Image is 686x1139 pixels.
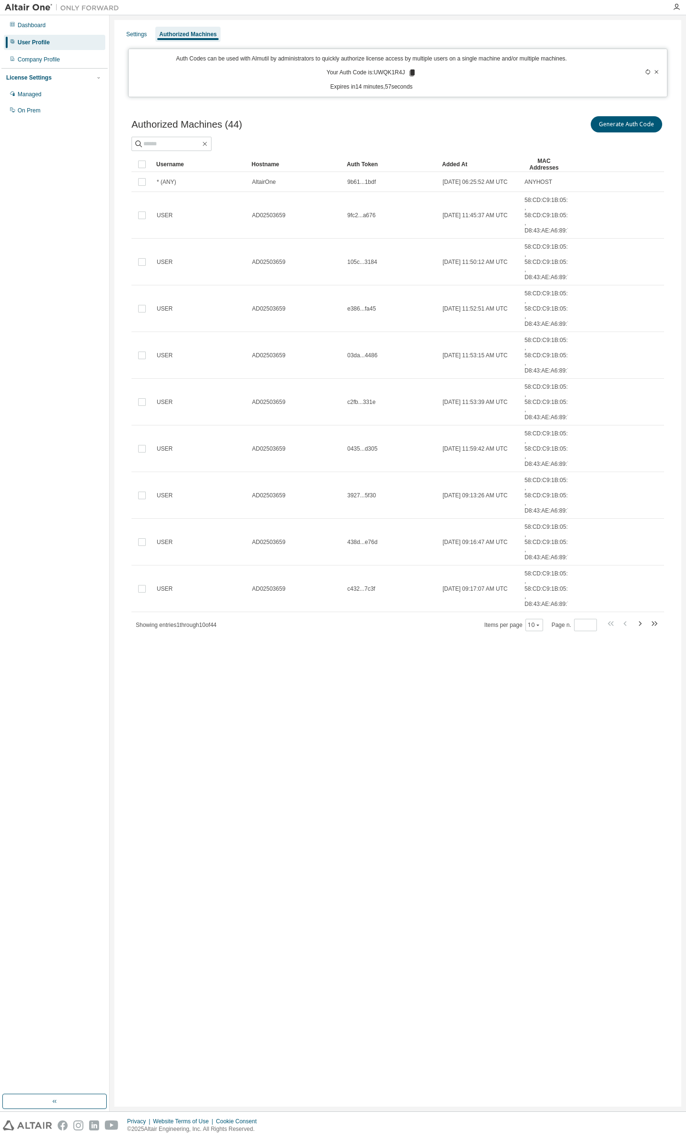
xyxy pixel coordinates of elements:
[252,492,285,499] span: AD02503659
[528,621,541,629] button: 10
[525,243,575,281] span: 58:CD:C9:1B:05:2C , 58:CD:C9:1B:05:2B , D8:43:AE:A6:89:7B
[525,430,575,468] span: 58:CD:C9:1B:05:2C , 58:CD:C9:1B:05:2B , D8:43:AE:A6:89:7B
[89,1120,99,1130] img: linkedin.svg
[347,157,434,172] div: Auth Token
[327,69,416,77] p: Your Auth Code is: UWQK1R4J
[443,445,508,453] span: [DATE] 11:59:42 AM UTC
[18,39,50,46] div: User Profile
[134,83,608,91] p: Expires in 14 minutes, 57 seconds
[443,212,508,219] span: [DATE] 11:45:37 AM UTC
[18,56,60,63] div: Company Profile
[347,492,376,499] span: 3927...5f30
[157,258,172,266] span: USER
[252,585,285,593] span: AD02503659
[157,352,172,359] span: USER
[484,619,543,631] span: Items per page
[443,178,508,186] span: [DATE] 06:25:52 AM UTC
[127,1125,262,1133] p: © 2025 Altair Engineering, Inc. All Rights Reserved.
[347,305,376,312] span: e386...fa45
[347,352,377,359] span: 03da...4486
[524,157,564,172] div: MAC Addresses
[134,55,608,63] p: Auth Codes can be used with Almutil by administrators to quickly authorize license access by mult...
[525,290,575,328] span: 58:CD:C9:1B:05:2C , 58:CD:C9:1B:05:2B , D8:43:AE:A6:89:7B
[252,445,285,453] span: AD02503659
[443,585,508,593] span: [DATE] 09:17:07 AM UTC
[443,538,508,546] span: [DATE] 09:16:47 AM UTC
[157,585,172,593] span: USER
[153,1118,216,1125] div: Website Terms of Use
[347,445,377,453] span: 0435...d305
[442,157,516,172] div: Added At
[525,570,575,608] span: 58:CD:C9:1B:05:2C , 58:CD:C9:1B:05:2B , D8:43:AE:A6:89:7B
[252,178,276,186] span: AltairOne
[252,538,285,546] span: AD02503659
[525,336,575,374] span: 58:CD:C9:1B:05:2C , 58:CD:C9:1B:05:2B , D8:43:AE:A6:89:7B
[157,178,176,186] span: * (ANY)
[105,1120,119,1130] img: youtube.svg
[58,1120,68,1130] img: facebook.svg
[525,196,575,234] span: 58:CD:C9:1B:05:2C , 58:CD:C9:1B:05:2B , D8:43:AE:A6:89:7B
[252,398,285,406] span: AD02503659
[157,445,172,453] span: USER
[347,178,376,186] span: 9b61...1bdf
[252,157,339,172] div: Hostname
[443,305,508,312] span: [DATE] 11:52:51 AM UTC
[525,523,575,561] span: 58:CD:C9:1B:05:2C , 58:CD:C9:1B:05:2B , D8:43:AE:A6:89:7B
[5,3,124,12] img: Altair One
[157,305,172,312] span: USER
[347,585,375,593] span: c432...7c3f
[347,538,377,546] span: 438d...e76d
[156,157,244,172] div: Username
[525,178,552,186] span: ANYHOST
[443,492,508,499] span: [DATE] 09:13:26 AM UTC
[136,622,217,628] span: Showing entries 1 through 10 of 44
[18,107,40,114] div: On Prem
[443,258,508,266] span: [DATE] 11:50:12 AM UTC
[157,492,172,499] span: USER
[443,352,508,359] span: [DATE] 11:53:15 AM UTC
[157,212,172,219] span: USER
[6,74,51,81] div: License Settings
[252,352,285,359] span: AD02503659
[252,212,285,219] span: AD02503659
[443,398,508,406] span: [DATE] 11:53:39 AM UTC
[127,1118,153,1125] div: Privacy
[159,30,217,38] div: Authorized Machines
[73,1120,83,1130] img: instagram.svg
[525,476,575,514] span: 58:CD:C9:1B:05:2C , 58:CD:C9:1B:05:2B , D8:43:AE:A6:89:7B
[157,398,172,406] span: USER
[525,383,575,421] span: 58:CD:C9:1B:05:2C , 58:CD:C9:1B:05:2B , D8:43:AE:A6:89:7B
[347,398,375,406] span: c2fb...331e
[131,119,242,130] span: Authorized Machines (44)
[252,258,285,266] span: AD02503659
[18,21,46,29] div: Dashboard
[252,305,285,312] span: AD02503659
[157,538,172,546] span: USER
[3,1120,52,1130] img: altair_logo.svg
[347,258,377,266] span: 105c...3184
[347,212,375,219] span: 9fc2...a676
[216,1118,262,1125] div: Cookie Consent
[126,30,147,38] div: Settings
[552,619,597,631] span: Page n.
[18,91,41,98] div: Managed
[591,116,662,132] button: Generate Auth Code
